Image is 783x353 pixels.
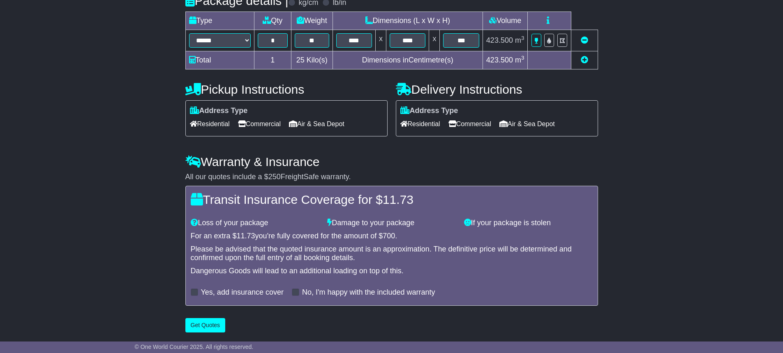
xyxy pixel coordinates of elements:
span: 423.500 [486,56,513,64]
td: Dimensions in Centimetre(s) [333,51,483,69]
div: Dangerous Goods will lead to an additional loading on top of this. [191,267,593,276]
label: Address Type [190,106,248,115]
h4: Delivery Instructions [396,83,598,96]
span: © One World Courier 2025. All rights reserved. [135,344,254,350]
label: No, I'm happy with the included warranty [302,288,435,297]
span: 11.73 [383,193,413,206]
td: Qty [254,12,291,30]
td: Kilo(s) [291,51,333,69]
div: For an extra $ you're fully covered for the amount of $ . [191,232,593,241]
td: Dimensions (L x W x H) [333,12,483,30]
div: Please be advised that the quoted insurance amount is an approximation. The definitive price will... [191,245,593,263]
td: x [429,30,440,51]
span: 700 [383,232,395,240]
td: Type [185,12,254,30]
sup: 3 [521,35,524,41]
div: Loss of your package [187,219,323,228]
label: Address Type [400,106,458,115]
h4: Transit Insurance Coverage for $ [191,193,593,206]
span: Residential [400,118,440,130]
span: m [515,56,524,64]
span: 25 [296,56,305,64]
span: 423.500 [486,36,513,44]
h4: Pickup Instructions [185,83,388,96]
td: 1 [254,51,291,69]
span: Air & Sea Depot [499,118,555,130]
span: 11.73 [237,232,255,240]
td: Total [185,51,254,69]
label: Yes, add insurance cover [201,288,284,297]
a: Remove this item [581,36,588,44]
td: Volume [483,12,528,30]
span: m [515,36,524,44]
sup: 3 [521,55,524,61]
span: 250 [268,173,281,181]
button: Get Quotes [185,318,226,332]
span: Air & Sea Depot [289,118,344,130]
span: Residential [190,118,230,130]
div: If your package is stolen [460,219,597,228]
td: Weight [291,12,333,30]
span: Commercial [238,118,281,130]
td: x [376,30,386,51]
a: Add new item [581,56,588,64]
span: Commercial [448,118,491,130]
div: Damage to your package [323,219,460,228]
div: All our quotes include a $ FreightSafe warranty. [185,173,598,182]
h4: Warranty & Insurance [185,155,598,168]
